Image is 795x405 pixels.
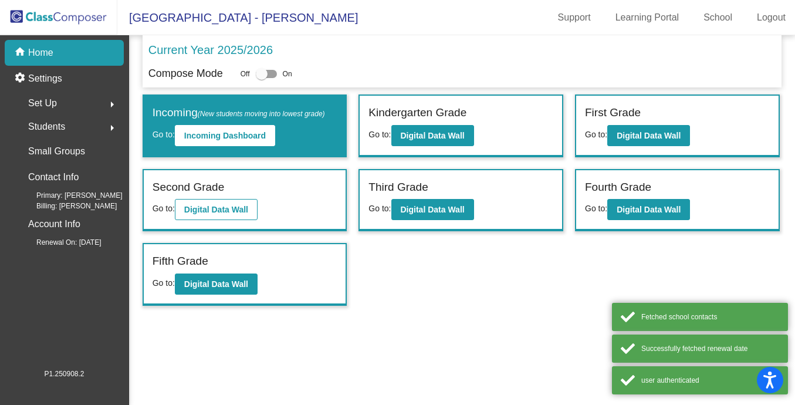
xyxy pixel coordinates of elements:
b: Digital Data Wall [401,131,465,140]
span: Billing: [PERSON_NAME] [18,201,117,211]
button: Digital Data Wall [607,125,690,146]
span: Primary: [PERSON_NAME] [18,190,123,201]
a: Support [549,8,600,27]
p: Compose Mode [148,66,223,82]
mat-icon: home [14,46,28,60]
button: Digital Data Wall [175,199,258,220]
div: user authenticated [641,375,779,386]
p: Current Year 2025/2026 [148,41,273,59]
div: Successfully fetched renewal date [641,343,779,354]
label: Fourth Grade [585,179,651,196]
span: Go to: [368,204,391,213]
span: [GEOGRAPHIC_DATA] - [PERSON_NAME] [117,8,358,27]
span: Go to: [153,130,175,139]
a: School [694,8,742,27]
span: Go to: [368,130,391,139]
span: Off [241,69,250,79]
span: Renewal On: [DATE] [18,237,101,248]
span: Go to: [153,278,175,288]
b: Digital Data Wall [184,205,248,214]
mat-icon: settings [14,72,28,86]
span: Students [28,119,65,135]
label: Incoming [153,104,325,122]
button: Digital Data Wall [607,199,690,220]
label: Second Grade [153,179,225,196]
label: Kindergarten Grade [368,104,466,122]
button: Digital Data Wall [391,199,474,220]
b: Digital Data Wall [617,205,681,214]
div: Fetched school contacts [641,312,779,322]
span: Set Up [28,95,57,112]
label: Third Grade [368,179,428,196]
label: Fifth Grade [153,253,208,270]
button: Incoming Dashboard [175,125,275,146]
button: Digital Data Wall [175,274,258,295]
mat-icon: arrow_right [105,121,119,135]
span: (New students moving into lowest grade) [198,110,325,118]
p: Small Groups [28,143,85,160]
b: Digital Data Wall [184,279,248,289]
b: Digital Data Wall [401,205,465,214]
b: Digital Data Wall [617,131,681,140]
a: Logout [747,8,795,27]
b: Incoming Dashboard [184,131,266,140]
button: Digital Data Wall [391,125,474,146]
p: Home [28,46,53,60]
span: Go to: [585,130,607,139]
mat-icon: arrow_right [105,97,119,112]
span: Go to: [153,204,175,213]
a: Learning Portal [606,8,689,27]
p: Settings [28,72,62,86]
span: On [283,69,292,79]
p: Contact Info [28,169,79,185]
label: First Grade [585,104,641,122]
p: Account Info [28,216,80,232]
span: Go to: [585,204,607,213]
